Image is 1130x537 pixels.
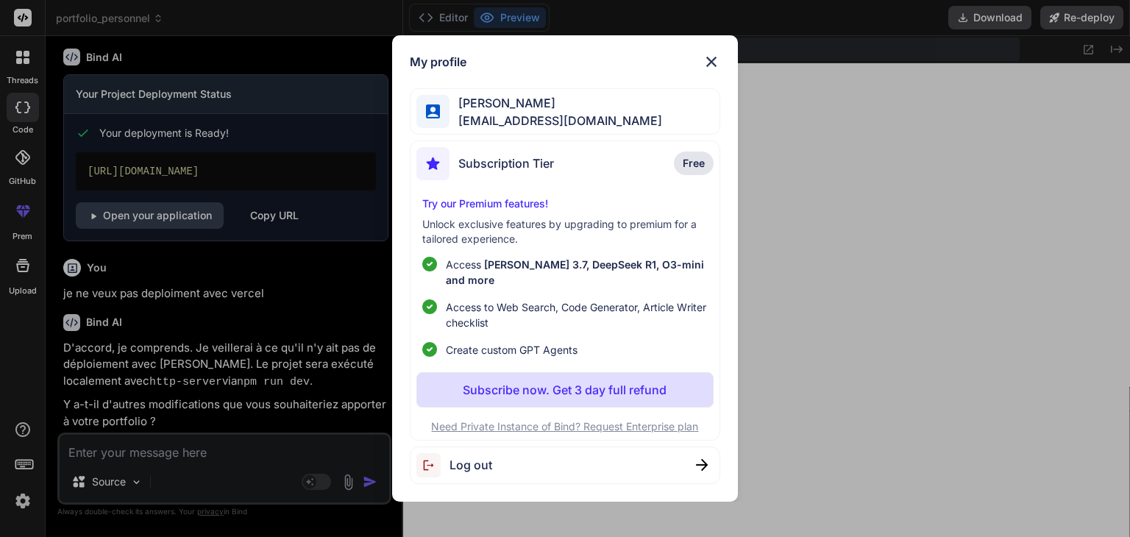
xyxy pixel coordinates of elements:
[463,381,667,399] p: Subscribe now. Get 3 day full refund
[416,372,713,408] button: Subscribe now. Get 3 day full refund
[683,156,705,171] span: Free
[449,112,662,129] span: [EMAIL_ADDRESS][DOMAIN_NAME]
[410,53,466,71] h1: My profile
[422,217,707,246] p: Unlock exclusive features by upgrading to premium for a tailored experience.
[422,299,437,314] img: checklist
[422,257,437,271] img: checklist
[449,94,662,112] span: [PERSON_NAME]
[446,257,707,288] p: Access
[416,419,713,434] p: Need Private Instance of Bind? Request Enterprise plan
[446,342,578,358] span: Create custom GPT Agents
[446,299,707,330] span: Access to Web Search, Code Generator, Article Writer checklist
[422,196,707,211] p: Try our Premium features!
[426,104,440,118] img: profile
[696,459,708,471] img: close
[422,342,437,357] img: checklist
[416,453,449,477] img: logout
[449,456,492,474] span: Log out
[416,147,449,180] img: subscription
[703,53,720,71] img: close
[458,154,554,172] span: Subscription Tier
[446,258,704,286] span: [PERSON_NAME] 3.7, DeepSeek R1, O3-mini and more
